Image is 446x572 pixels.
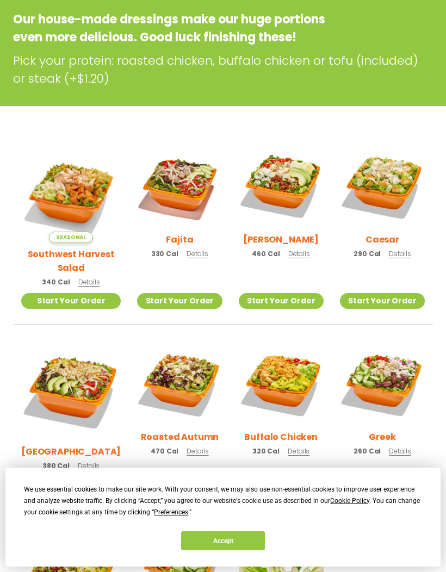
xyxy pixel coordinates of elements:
button: Accept [181,531,265,550]
h2: Fajita [166,233,193,246]
div: We use essential cookies to make our site work. With your consent, we may also use non-essential ... [24,484,422,518]
span: Details [389,249,411,258]
img: Product photo for Caesar Salad [340,143,425,228]
img: Product photo for Buffalo Chicken Salad [239,341,324,426]
img: Product photo for Fajita Salad [137,143,222,228]
span: Preferences [154,508,188,516]
span: 460 Cal [252,249,280,259]
span: 320 Cal [252,446,280,456]
p: Pick your protein: roasted chicken, buffalo chicken or tofu (included) or steak (+$1.20) [13,52,433,88]
span: 260 Cal [354,446,381,456]
span: 340 Cal [42,277,70,287]
img: Product photo for Cobb Salad [239,143,324,228]
a: Start Your Order [137,293,222,309]
span: Details [187,249,208,258]
span: Details [78,277,100,287]
img: Product photo for Roasted Autumn Salad [137,341,222,426]
img: Product photo for Southwest Harvest Salad [21,143,121,243]
span: Details [288,249,310,258]
div: Cookie Consent Prompt [5,468,441,567]
h2: Greek [369,430,395,444]
p: Our house-made dressings make our huge portions even more delicious. Good luck finishing these! [13,10,345,46]
span: Details [187,446,208,456]
span: Cookie Policy [330,497,369,505]
a: Start Your Order [340,293,425,309]
span: 380 Cal [42,461,70,471]
h2: [GEOGRAPHIC_DATA] [21,445,121,458]
span: 330 Cal [151,249,178,259]
h2: [PERSON_NAME] [243,233,319,246]
h2: Southwest Harvest Salad [21,247,121,275]
img: Product photo for BBQ Ranch Salad [21,341,121,440]
span: Details [288,446,309,456]
span: Details [78,461,100,470]
a: Start Your Order [21,293,121,309]
h2: Roasted Autumn [141,430,219,444]
span: Details [389,446,411,456]
h2: Buffalo Chicken [244,430,318,444]
img: Product photo for Greek Salad [340,341,425,426]
span: Seasonal [49,232,93,243]
span: 470 Cal [151,446,178,456]
span: 290 Cal [354,249,381,259]
h2: Caesar [366,233,399,246]
a: Start Your Order [239,293,324,309]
